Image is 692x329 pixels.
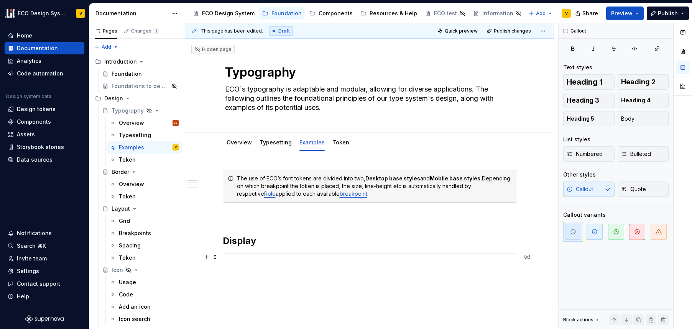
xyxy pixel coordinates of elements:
[119,144,144,151] div: Examples
[329,134,352,150] div: Token
[119,119,144,127] div: Overview
[260,139,292,146] a: Typesetting
[5,252,84,265] a: Invite team
[119,217,130,225] div: Grid
[470,7,525,20] a: Information
[202,10,255,17] div: ECO Design System
[99,203,182,215] a: Layout
[99,80,182,92] a: Foundations to be published
[647,7,689,20] button: Publish
[563,314,600,325] div: Block actions
[17,105,56,113] div: Design tokens
[563,211,606,219] div: Callout variants
[618,146,669,162] button: Bulleted
[5,29,84,42] a: Home
[112,82,169,90] div: Foundations to be published
[107,129,182,141] a: Typesetting
[95,28,117,34] div: Pages
[563,74,615,90] button: Heading 1
[119,156,136,164] div: Token
[201,28,263,34] span: This page has been edited.
[223,235,517,247] h2: Display
[5,141,84,153] a: Storybook stories
[484,26,534,36] button: Publish changes
[107,227,182,239] a: Breakpoints
[194,46,232,52] div: Hidden page
[17,267,39,275] div: Settings
[5,240,84,252] button: Search ⌘K
[582,10,598,17] span: Share
[563,136,590,143] div: List styles
[119,180,144,188] div: Overview
[430,175,482,182] strong: Mobile base styles.
[119,193,136,200] div: Token
[107,178,182,190] a: Overview
[306,7,356,20] a: Components
[104,58,137,65] div: Introduction
[563,171,596,178] div: Other styles
[445,28,478,34] span: Quick preview
[365,175,420,182] strong: Desktop base styles
[5,128,84,141] a: Assets
[5,227,84,239] button: Notifications
[107,252,182,264] a: Token
[112,107,144,115] div: Typography
[621,97,651,104] span: Heading 4
[17,229,52,237] div: Notifications
[119,291,133,298] div: Code
[256,134,295,150] div: Typesetting
[5,265,84,277] a: Settings
[17,118,51,126] div: Components
[357,7,420,20] a: Resources & Help
[621,78,656,86] span: Heading 2
[17,131,35,138] div: Assets
[563,146,615,162] button: Numbered
[17,255,47,262] div: Invite team
[6,93,51,100] div: Design system data
[17,57,41,65] div: Analytics
[107,313,182,325] a: Icon search
[319,10,353,17] div: Components
[278,28,290,34] span: Draft
[5,278,84,290] button: Contact support
[18,10,67,17] div: ECO Design System
[621,185,646,193] span: Quote
[107,276,182,288] a: Usage
[174,119,178,127] div: ES
[190,7,258,20] a: ECO Design System
[567,150,603,158] span: Numbered
[92,92,182,105] div: Design
[482,10,513,17] div: Information
[224,134,255,150] div: Overview
[25,315,64,323] svg: Supernova Logo
[621,150,651,158] span: Bulleted
[5,67,84,80] a: Code automation
[618,93,669,108] button: Heading 4
[563,317,593,323] div: Block actions
[571,7,603,20] button: Share
[621,115,634,123] span: Body
[567,115,594,123] span: Heading 5
[17,143,64,151] div: Storybook stories
[107,301,182,313] a: Add an icon
[119,254,136,262] div: Token
[107,154,182,166] a: Token
[107,239,182,252] a: Spacing
[224,63,513,82] textarea: Typography
[107,190,182,203] a: Token
[17,70,63,77] div: Code automation
[102,44,111,50] span: Add
[17,280,60,288] div: Contact support
[107,117,182,129] a: OverviewES
[17,32,32,39] div: Home
[107,141,182,154] a: ExamplesV
[119,242,141,249] div: Spacing
[5,9,15,18] img: f0abbffb-d71d-4d32-b858-d34959bbcc23.png
[112,266,123,274] div: Icon
[494,28,531,34] span: Publish changes
[5,42,84,54] a: Documentation
[119,278,136,286] div: Usage
[563,93,615,108] button: Heading 3
[565,10,568,16] div: V
[370,10,417,17] div: Resources & Help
